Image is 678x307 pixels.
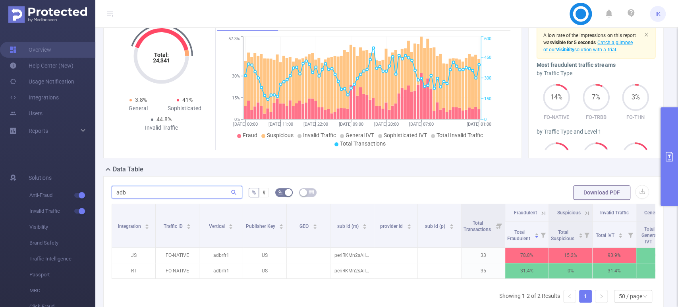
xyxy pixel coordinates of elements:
[484,96,491,101] tspan: 150
[362,223,367,227] div: Sort
[505,263,549,278] p: 31.4%
[145,223,149,225] i: icon: caret-up
[409,122,434,127] tspan: [DATE] 07:00
[380,223,404,229] span: provider id
[29,283,95,299] span: MRC
[484,55,491,60] tspan: 450
[279,226,284,228] i: icon: caret-down
[29,219,95,235] span: Visibility
[514,210,537,216] span: Fraudulent
[10,58,73,74] a: Help Center (New)
[644,210,668,216] span: General IVT
[449,223,454,227] div: Sort
[449,223,454,225] i: icon: caret-up
[187,226,191,228] i: icon: caret-down
[537,69,655,78] div: by Traffic Type
[113,165,143,174] h2: Data Table
[330,248,374,263] p: periRKMn2sAllpm
[563,290,576,303] li: Previous Page
[641,226,657,245] span: Total General IVT
[537,62,615,68] b: Most fraudulent traffic streams
[576,113,616,121] p: FO-TRBB
[543,94,570,101] span: 14%
[534,232,539,234] i: icon: caret-up
[313,223,317,227] div: Sort
[145,223,149,227] div: Sort
[313,226,317,228] i: icon: caret-down
[549,248,592,263] p: 15.2%
[534,235,539,237] i: icon: caret-down
[557,210,581,216] span: Suspicious
[337,223,360,229] span: sub id (m)
[229,223,233,225] i: icon: caret-up
[578,235,583,237] i: icon: caret-down
[581,222,592,247] i: Filter menu
[595,290,608,303] li: Next Page
[246,223,276,229] span: Publisher Key
[462,248,505,263] p: 33
[243,248,286,263] p: US
[303,122,328,127] tspan: [DATE] 22:00
[229,226,233,228] i: icon: caret-down
[161,104,208,113] div: Sophisticated
[228,37,240,42] tspan: 57.3%
[556,47,574,52] b: Visibility
[164,223,184,229] span: Traffic ID
[29,123,48,139] a: Reports
[330,263,374,278] p: periRKMn2sAllpm
[112,186,242,198] input: Search...
[29,235,95,251] span: Brand Safety
[407,226,411,228] i: icon: caret-down
[303,132,336,138] span: Invalid Traffic
[154,52,169,58] tspan: Total:
[29,251,95,267] span: Traffic Intelligence
[573,185,630,200] button: Download PDF
[252,189,256,196] span: %
[593,248,636,263] p: 93.9%
[112,263,155,278] p: RT
[267,132,294,138] span: Suspicious
[407,223,411,227] div: Sort
[549,263,592,278] p: 0%
[232,95,240,101] tspan: 15%
[505,248,549,263] p: 78.8%
[499,290,560,303] li: Showing 1-2 of 2 Results
[29,203,95,219] span: Invalid Traffic
[579,290,591,302] a: 1
[552,40,596,45] b: visible for 5 seconds
[618,232,623,237] div: Sort
[625,222,636,247] i: Filter menu
[299,223,310,229] span: GEO
[551,229,576,241] span: Total Suspicious
[537,222,549,247] i: Filter menu
[135,97,147,103] span: 3.8%
[579,290,592,303] li: 1
[578,232,583,234] i: icon: caret-up
[643,294,647,299] i: icon: down
[346,132,374,138] span: General IVT
[340,140,386,147] span: Total Transactions
[339,122,363,127] tspan: [DATE] 09:00
[484,76,491,81] tspan: 300
[363,223,367,225] i: icon: caret-up
[8,6,87,23] img: Protected Media
[232,74,240,79] tspan: 30%
[618,235,623,237] i: icon: caret-down
[112,248,155,263] p: JS
[233,122,258,127] tspan: [DATE] 00:00
[156,248,199,263] p: FO-NATIVE
[186,223,191,227] div: Sort
[118,223,142,229] span: Integration
[600,210,629,216] span: Invalid Traffic
[278,190,283,194] i: icon: bg-colors
[599,294,604,299] i: icon: right
[10,105,42,121] a: Users
[449,226,454,228] i: icon: caret-down
[543,33,636,38] span: A low rate of the impressions on this report
[156,116,172,122] span: 44.8%
[262,189,266,196] span: #
[616,113,655,121] p: FO-THN
[644,30,649,39] button: icon: close
[537,113,576,121] p: FO-NATIVE
[596,233,616,238] span: Total IVT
